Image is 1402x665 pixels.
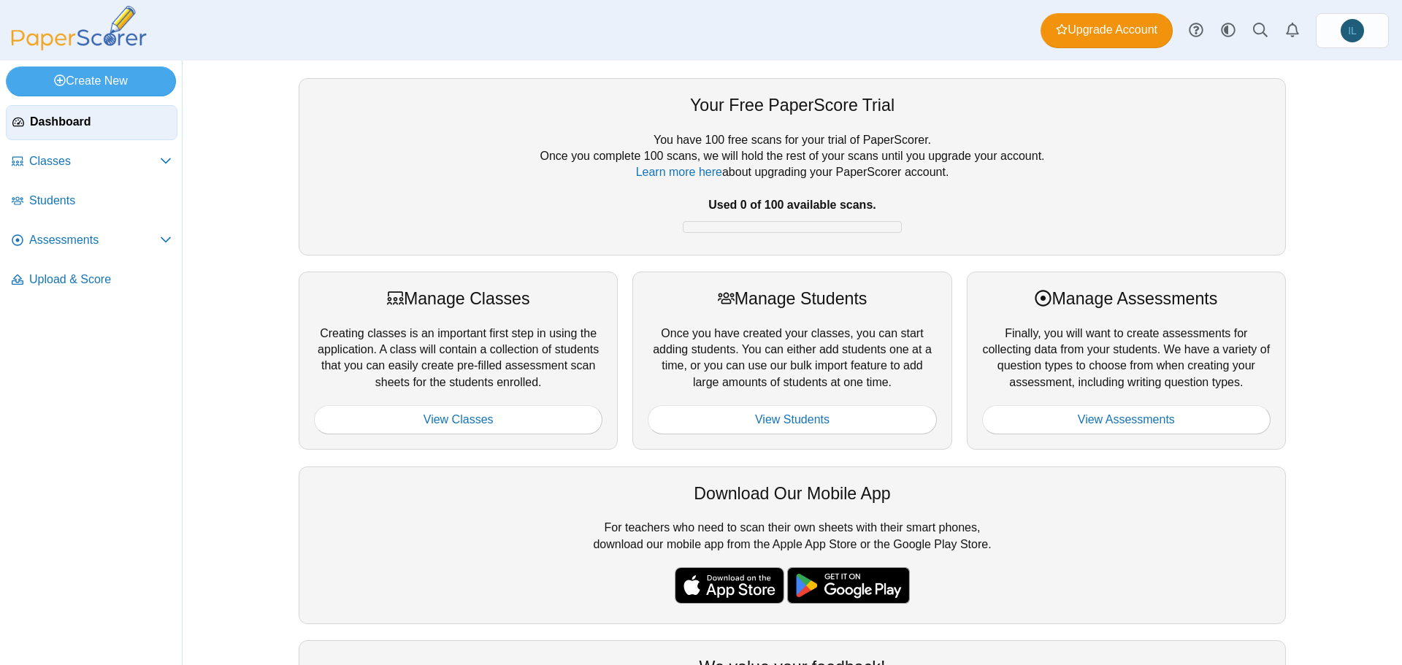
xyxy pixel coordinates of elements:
span: Classes [29,153,160,169]
a: View Students [648,405,936,434]
b: Used 0 of 100 available scans. [708,199,876,211]
span: Upload & Score [29,272,172,288]
a: Upload & Score [6,263,177,298]
a: View Assessments [982,405,1271,434]
a: Dashboard [6,105,177,140]
a: Classes [6,145,177,180]
span: Dashboard [30,114,171,130]
img: PaperScorer [6,6,152,50]
span: Upgrade Account [1056,22,1157,38]
a: Assessments [6,223,177,258]
div: Finally, you will want to create assessments for collecting data from your students. We have a va... [967,272,1286,450]
div: Creating classes is an important first step in using the application. A class will contain a coll... [299,272,618,450]
div: Manage Classes [314,287,602,310]
a: View Classes [314,405,602,434]
img: google-play-badge.png [787,567,910,604]
a: Students [6,184,177,219]
span: Iara Lovizio [1341,19,1364,42]
a: PaperScorer [6,40,152,53]
div: Your Free PaperScore Trial [314,93,1271,117]
span: Students [29,193,172,209]
span: Iara Lovizio [1348,26,1357,36]
a: Upgrade Account [1041,13,1173,48]
div: Manage Assessments [982,287,1271,310]
a: Learn more here [636,166,722,178]
div: You have 100 free scans for your trial of PaperScorer. Once you complete 100 scans, we will hold ... [314,132,1271,240]
div: Download Our Mobile App [314,482,1271,505]
div: Once you have created your classes, you can start adding students. You can either add students on... [632,272,951,450]
a: Alerts [1276,15,1309,47]
img: apple-store-badge.svg [675,567,784,604]
a: Create New [6,66,176,96]
a: Iara Lovizio [1316,13,1389,48]
div: For teachers who need to scan their own sheets with their smart phones, download our mobile app f... [299,466,1286,624]
span: Assessments [29,232,160,248]
div: Manage Students [648,287,936,310]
